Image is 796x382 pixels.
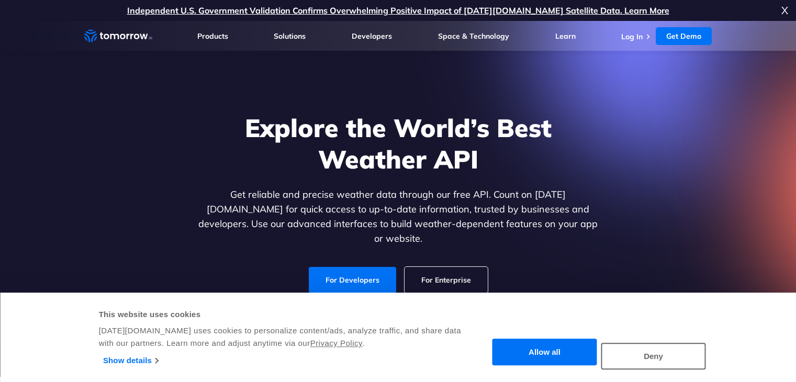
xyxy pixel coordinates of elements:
h1: Explore the World’s Best Weather API [196,112,600,175]
a: For Enterprise [405,267,488,293]
a: Space & Technology [438,31,509,41]
a: Show details [103,353,158,368]
a: Home link [84,28,152,44]
a: Get Demo [656,27,712,45]
div: This website uses cookies [99,308,463,321]
a: Developers [352,31,392,41]
a: Independent U.S. Government Validation Confirms Overwhelming Positive Impact of [DATE][DOMAIN_NAM... [127,5,669,16]
a: For Developers [309,267,396,293]
a: Learn [555,31,576,41]
a: Privacy Policy [310,339,363,347]
a: Products [197,31,228,41]
a: Log In [621,32,643,41]
button: Allow all [492,339,597,366]
button: Deny [601,343,706,369]
div: [DATE][DOMAIN_NAME] uses cookies to personalize content/ads, analyze traffic, and share data with... [99,324,463,350]
a: Solutions [274,31,306,41]
p: Get reliable and precise weather data through our free API. Count on [DATE][DOMAIN_NAME] for quic... [196,187,600,246]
